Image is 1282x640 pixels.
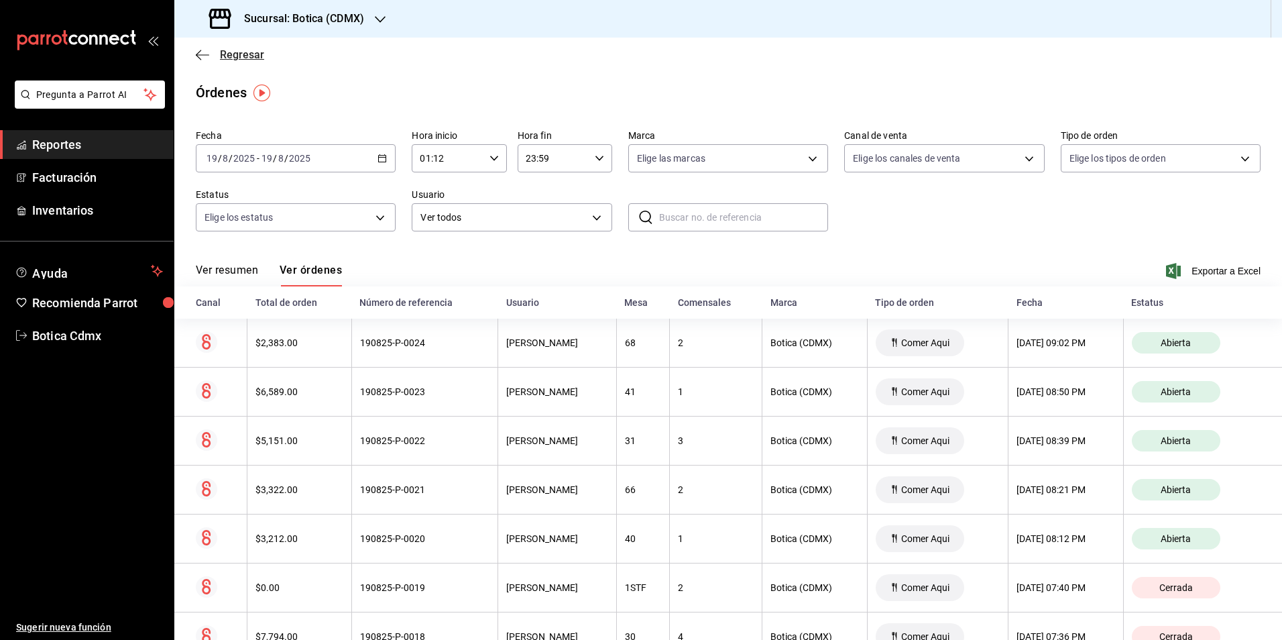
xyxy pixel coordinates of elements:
div: [DATE] 08:39 PM [1016,435,1115,446]
span: Ayuda [32,263,145,279]
div: [DATE] 08:50 PM [1016,386,1115,397]
div: Marca [770,297,860,308]
span: / [273,153,277,164]
input: ---- [288,153,311,164]
div: Total de orden [255,297,343,308]
div: Botica (CDMX) [770,435,859,446]
input: ---- [233,153,255,164]
span: Sugerir nueva función [16,621,163,635]
div: Número de referencia [359,297,489,308]
span: Elige los tipos de orden [1069,152,1166,165]
span: Botica Cdmx [32,327,163,345]
div: $3,212.00 [255,533,343,544]
div: 190825-P-0024 [360,337,489,348]
div: [DATE] 09:02 PM [1016,337,1115,348]
div: Comensales [678,297,754,308]
div: $5,151.00 [255,435,343,446]
button: Regresar [196,48,264,61]
label: Estatus [196,190,396,199]
span: Comer Aqui [896,533,955,544]
div: 1STF [625,582,661,593]
div: [DATE] 08:21 PM [1016,484,1115,495]
span: Abierta [1155,484,1196,495]
div: Usuario [506,297,609,308]
div: 1 [678,386,754,397]
div: Botica (CDMX) [770,484,859,495]
div: Canal [196,297,239,308]
span: Abierta [1155,337,1196,348]
input: -- [261,153,273,164]
button: Ver órdenes [280,264,342,286]
div: 68 [625,337,661,348]
div: 190825-P-0022 [360,435,489,446]
span: / [218,153,222,164]
label: Hora fin [518,131,612,140]
div: navigation tabs [196,264,342,286]
div: 190825-P-0021 [360,484,489,495]
div: $6,589.00 [255,386,343,397]
div: $3,322.00 [255,484,343,495]
span: Regresar [220,48,264,61]
span: Pregunta a Parrot AI [36,88,144,102]
span: Comer Aqui [896,337,955,348]
div: $0.00 [255,582,343,593]
div: 3 [678,435,754,446]
div: 2 [678,484,754,495]
div: [PERSON_NAME] [506,582,608,593]
div: [PERSON_NAME] [506,337,608,348]
div: [DATE] 08:12 PM [1016,533,1115,544]
span: / [229,153,233,164]
input: -- [222,153,229,164]
span: Comer Aqui [896,484,955,495]
span: Recomienda Parrot [32,294,163,312]
div: Órdenes [196,83,247,103]
div: 40 [625,533,661,544]
label: Canal de venta [844,131,1044,140]
label: Hora inicio [412,131,506,140]
div: Mesa [624,297,661,308]
button: Exportar a Excel [1169,263,1261,279]
input: -- [206,153,218,164]
span: Cerrada [1154,582,1198,593]
span: Abierta [1155,386,1196,397]
img: Tooltip marker [253,85,270,101]
div: [PERSON_NAME] [506,533,608,544]
span: Comer Aqui [896,386,955,397]
input: Buscar no. de referencia [659,204,828,231]
label: Tipo de orden [1061,131,1261,140]
button: open_drawer_menu [148,35,158,46]
div: Botica (CDMX) [770,582,859,593]
span: / [284,153,288,164]
div: 1 [678,533,754,544]
div: [PERSON_NAME] [506,435,608,446]
div: [DATE] 07:40 PM [1016,582,1115,593]
div: 190825-P-0019 [360,582,489,593]
div: 190825-P-0020 [360,533,489,544]
h3: Sucursal: Botica (CDMX) [233,11,364,27]
div: [PERSON_NAME] [506,386,608,397]
input: -- [278,153,284,164]
span: Ver todos [420,211,587,225]
button: Ver resumen [196,264,258,286]
div: Botica (CDMX) [770,386,859,397]
div: 190825-P-0023 [360,386,489,397]
div: Botica (CDMX) [770,533,859,544]
div: Botica (CDMX) [770,337,859,348]
span: Facturación [32,168,163,186]
div: 2 [678,337,754,348]
span: Abierta [1155,533,1196,544]
span: - [257,153,259,164]
span: Elige los canales de venta [853,152,960,165]
div: Tipo de orden [875,297,1000,308]
span: Comer Aqui [896,582,955,593]
button: Pregunta a Parrot AI [15,81,165,109]
div: Fecha [1016,297,1116,308]
div: 41 [625,386,661,397]
span: Abierta [1155,435,1196,446]
div: 31 [625,435,661,446]
label: Usuario [412,190,611,199]
div: Estatus [1131,297,1261,308]
span: Comer Aqui [896,435,955,446]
